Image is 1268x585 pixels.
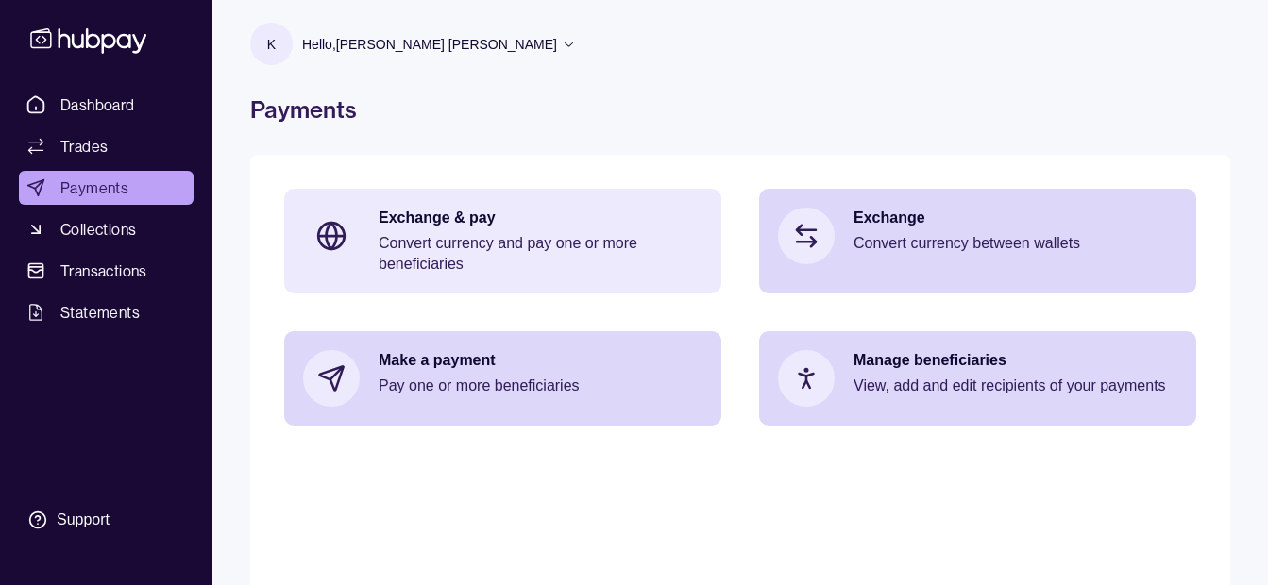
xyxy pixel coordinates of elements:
p: Exchange [854,208,1177,228]
span: Statements [60,301,140,324]
p: Convert currency and pay one or more beneficiaries [379,233,702,275]
a: Transactions [19,254,194,288]
span: Collections [60,218,136,241]
p: K [267,34,276,55]
a: Statements [19,295,194,329]
span: Transactions [60,259,147,282]
a: Payments [19,171,194,205]
div: Support [57,510,110,530]
a: ExchangeConvert currency between wallets [759,189,1196,283]
a: Support [19,500,194,540]
p: Hello, [PERSON_NAME] [PERSON_NAME] [302,34,557,55]
a: Trades [19,129,194,163]
p: Exchange & pay [379,208,702,228]
span: Payments [60,176,128,199]
p: View, add and edit recipients of your payments [854,376,1177,396]
span: Dashboard [60,93,135,116]
p: Pay one or more beneficiaries [379,376,702,396]
a: Manage beneficiariesView, add and edit recipients of your payments [759,331,1196,426]
a: Collections [19,212,194,246]
p: Convert currency between wallets [854,233,1177,254]
p: Make a payment [379,350,702,371]
span: Trades [60,135,108,158]
a: Make a paymentPay one or more beneficiaries [284,331,721,426]
a: Exchange & payConvert currency and pay one or more beneficiaries [284,189,721,293]
h1: Payments [250,94,1230,125]
a: Dashboard [19,88,194,122]
p: Manage beneficiaries [854,350,1177,371]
